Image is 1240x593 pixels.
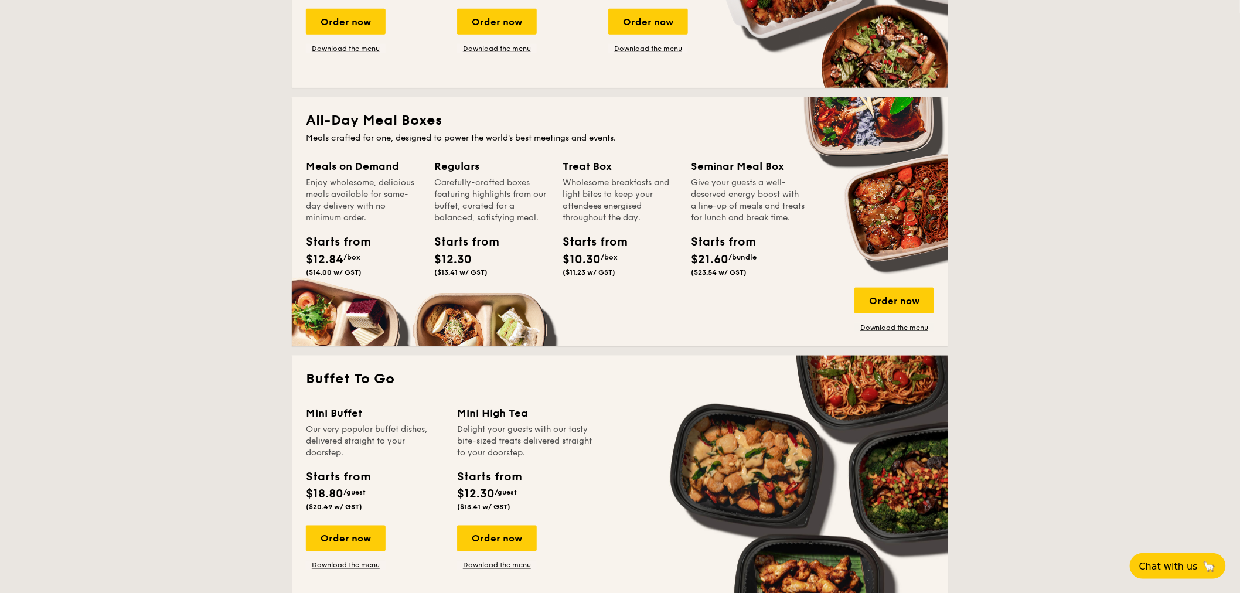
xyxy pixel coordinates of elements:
span: ($11.23 w/ GST) [563,268,615,277]
span: $12.30 [434,253,472,267]
button: Chat with us🦙 [1130,553,1226,579]
div: Order now [854,288,934,313]
span: /bundle [728,253,757,261]
h2: Buffet To Go [306,370,934,388]
span: /guest [343,488,366,496]
a: Download the menu [457,561,537,570]
a: Download the menu [306,561,386,570]
div: Treat Box [563,158,677,175]
a: Download the menu [854,323,934,332]
div: Carefully-crafted boxes featuring highlights from our buffet, curated for a balanced, satisfying ... [434,177,549,224]
div: Starts from [306,468,370,486]
a: Download the menu [306,44,386,53]
h2: All-Day Meal Boxes [306,111,934,130]
span: ($13.41 w/ GST) [457,503,510,512]
div: Order now [608,9,688,35]
span: /guest [495,488,517,496]
div: Starts from [691,233,744,251]
div: Wholesome breakfasts and light bites to keep your attendees energised throughout the day. [563,177,677,224]
span: $12.84 [306,253,343,267]
a: Download the menu [608,44,688,53]
span: $12.30 [457,488,495,502]
span: /box [343,253,360,261]
span: ($14.00 w/ GST) [306,268,362,277]
div: Seminar Meal Box [691,158,805,175]
div: Enjoy wholesome, delicious meals available for same-day delivery with no minimum order. [306,177,420,224]
span: ($23.54 w/ GST) [691,268,747,277]
span: $10.30 [563,253,601,267]
span: ($13.41 w/ GST) [434,268,488,277]
span: Chat with us [1139,561,1198,572]
div: Regulars [434,158,549,175]
div: Starts from [306,233,359,251]
div: Order now [457,526,537,551]
div: Starts from [457,468,521,486]
div: Meals on Demand [306,158,420,175]
div: Our very popular buffet dishes, delivered straight to your doorstep. [306,424,443,459]
span: $21.60 [691,253,728,267]
div: Order now [306,526,386,551]
div: Meals crafted for one, designed to power the world's best meetings and events. [306,132,934,144]
span: 🦙 [1202,560,1217,573]
span: /box [601,253,618,261]
span: $18.80 [306,488,343,502]
div: Starts from [434,233,487,251]
span: ($20.49 w/ GST) [306,503,362,512]
div: Give your guests a well-deserved energy boost with a line-up of meals and treats for lunch and br... [691,177,805,224]
div: Order now [306,9,386,35]
div: Order now [457,9,537,35]
div: Mini High Tea [457,405,594,421]
div: Delight your guests with our tasty bite-sized treats delivered straight to your doorstep. [457,424,594,459]
div: Starts from [563,233,615,251]
a: Download the menu [457,44,537,53]
div: Mini Buffet [306,405,443,421]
